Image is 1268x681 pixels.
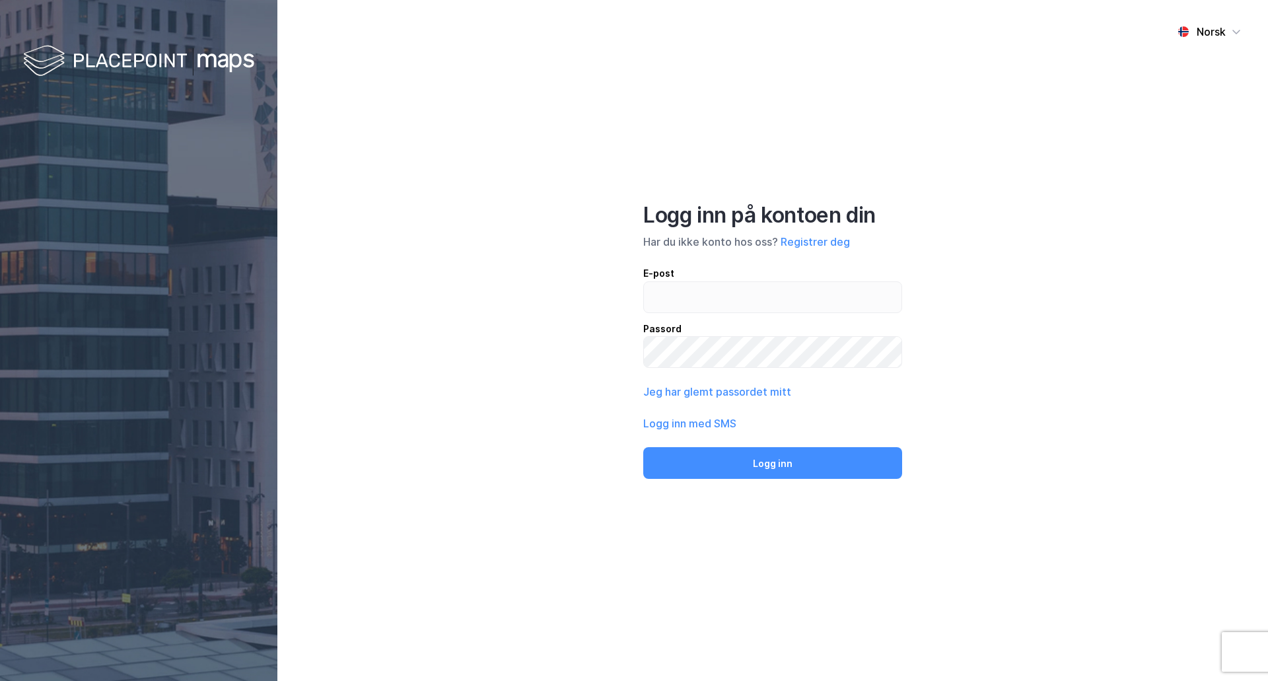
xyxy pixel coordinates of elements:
[643,384,791,400] button: Jeg har glemt passordet mitt
[1202,618,1268,681] iframe: Chat Widget
[643,447,902,479] button: Logg inn
[1197,24,1226,40] div: Norsk
[643,266,902,281] div: E-post
[643,202,902,229] div: Logg inn på kontoen din
[643,415,736,431] button: Logg inn med SMS
[643,234,902,250] div: Har du ikke konto hos oss?
[781,234,850,250] button: Registrer deg
[643,321,902,337] div: Passord
[23,42,254,81] img: logo-white.f07954bde2210d2a523dddb988cd2aa7.svg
